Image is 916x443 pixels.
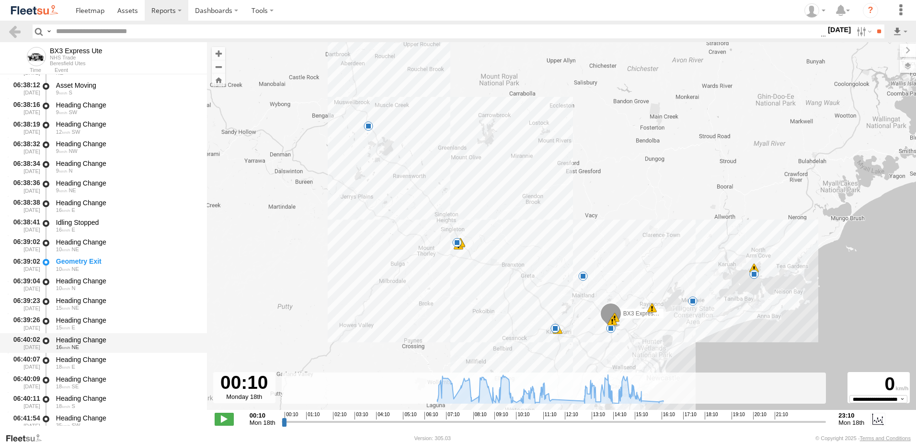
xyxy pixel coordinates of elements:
[56,246,70,252] span: 10
[56,90,68,95] span: 9
[56,159,198,168] div: Heading Change
[826,24,853,35] label: [DATE]
[56,403,70,409] span: 18
[860,435,911,441] a: Terms and Conditions
[705,412,718,420] span: 18:10
[838,412,864,419] strong: 23:10
[8,68,41,73] div: Time
[446,412,459,420] span: 07:10
[606,324,616,333] div: 5
[494,412,508,420] span: 09:10
[775,412,788,420] span: 21:10
[8,315,41,332] div: 06:39:26 [DATE]
[250,419,275,426] span: Mon 18th Aug 2025
[8,354,41,372] div: 06:40:07 [DATE]
[8,24,22,38] a: Back to previous Page
[56,148,68,154] span: 9
[56,336,198,344] div: Heading Change
[56,296,198,305] div: Heading Change
[215,413,234,425] label: Play/Stop
[56,238,198,246] div: Heading Change
[8,275,41,293] div: 06:39:04 [DATE]
[56,266,70,272] span: 10
[212,47,225,60] button: Zoom in
[56,187,68,193] span: 9
[50,60,103,66] div: Beresfield Utes
[56,355,198,364] div: Heading Change
[56,257,198,266] div: Geometry Exit
[306,412,320,420] span: 01:10
[72,246,79,252] span: Heading: 43
[56,129,70,135] span: 12
[56,316,198,325] div: Heading Change
[815,435,911,441] div: © Copyright 2025 -
[56,394,198,403] div: Heading Change
[72,344,79,350] span: Heading: 62
[8,373,41,391] div: 06:40:09 [DATE]
[8,295,41,313] div: 06:39:23 [DATE]
[72,403,75,409] span: Heading: 180
[69,168,72,174] span: Heading: 353
[8,119,41,137] div: 06:38:19 [DATE]
[623,310,667,317] span: BX3 Express Ute
[69,90,72,95] span: Heading: 161
[72,129,80,135] span: Heading: 241
[69,109,77,115] span: Heading: 210
[72,285,76,291] span: Heading: 12
[56,109,68,115] span: 9
[72,207,75,213] span: Heading: 70
[56,305,70,311] span: 15
[72,305,79,311] span: Heading: 64
[56,277,198,285] div: Heading Change
[72,364,75,370] span: Heading: 100
[56,414,198,422] div: Heading Change
[56,81,198,90] div: Asset Moving
[732,412,745,420] span: 19:10
[56,285,70,291] span: 10
[72,266,79,272] span: Heading: 43
[212,73,225,86] button: Zoom Home
[8,217,41,234] div: 06:38:41 [DATE]
[565,412,578,420] span: 12:10
[473,412,487,420] span: 08:10
[543,412,557,420] span: 11:10
[635,412,648,420] span: 15:10
[72,384,79,389] span: Heading: 148
[56,120,198,128] div: Heading Change
[355,412,368,420] span: 03:10
[376,412,389,420] span: 04:10
[56,140,198,148] div: Heading Change
[8,138,41,156] div: 06:38:32 [DATE]
[56,364,70,370] span: 18
[10,4,59,17] img: fleetsu-logo-horizontal.svg
[69,148,77,154] span: Heading: 296
[8,158,41,175] div: 06:38:34 [DATE]
[424,412,438,420] span: 06:10
[8,256,41,274] div: 06:39:02 [DATE]
[56,198,198,207] div: Heading Change
[662,412,675,420] span: 16:10
[56,227,70,233] span: 16
[72,422,80,428] span: Heading: 221
[863,3,878,18] i: ?
[403,412,416,420] span: 05:10
[56,422,70,428] span: 35
[50,55,103,60] div: NHS Trade
[892,24,908,38] label: Export results as...
[414,435,451,441] div: Version: 305.03
[849,373,908,395] div: 0
[516,412,529,420] span: 10:10
[56,218,198,227] div: Idling Stopped
[853,24,873,38] label: Search Filter Options
[56,101,198,109] div: Heading Change
[72,325,75,330] span: Heading: 95
[250,412,275,419] strong: 00:10
[56,168,68,174] span: 9
[838,419,864,426] span: Mon 18th Aug 2025
[55,68,207,73] div: Event
[56,384,70,389] span: 18
[8,99,41,117] div: 06:38:16 [DATE]
[50,47,103,55] div: BX3 Express Ute - View Asset History
[56,325,70,330] span: 15
[8,334,41,352] div: 06:40:02 [DATE]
